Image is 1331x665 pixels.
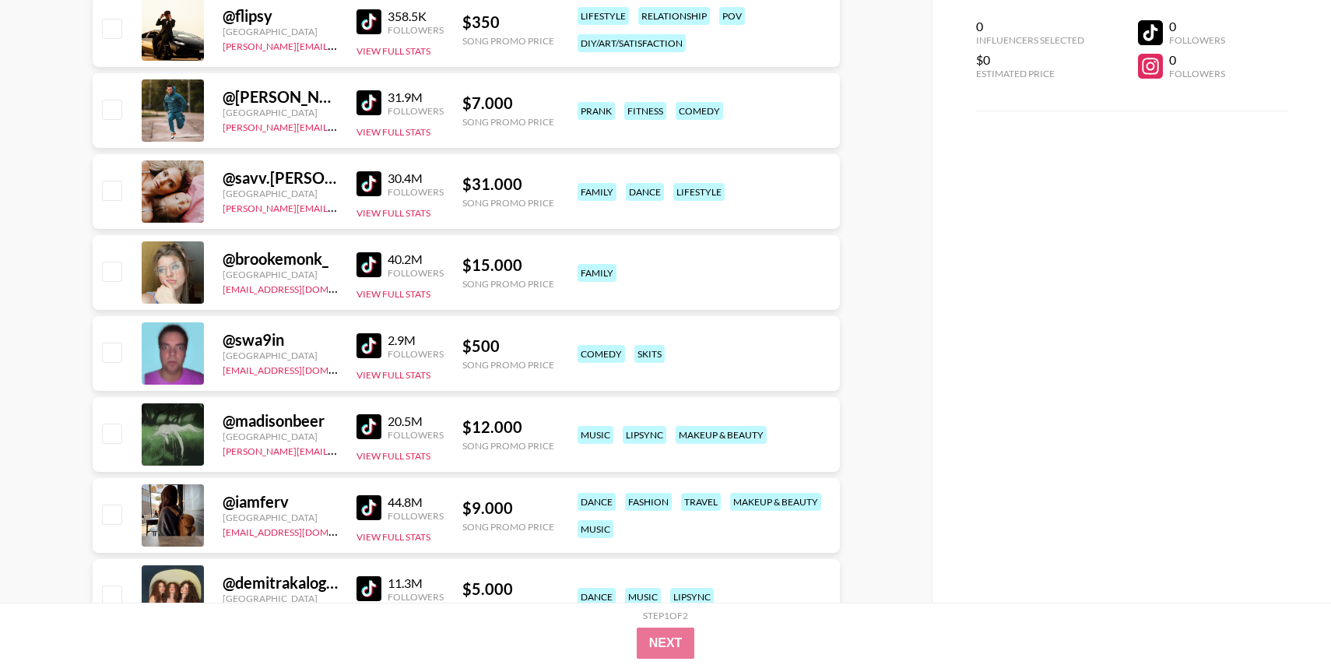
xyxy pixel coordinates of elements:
div: 44.8M [388,494,444,510]
div: travel [681,493,721,511]
div: dance [578,588,616,606]
div: [GEOGRAPHIC_DATA] [223,512,338,523]
div: $ 500 [462,336,554,356]
div: Song Promo Price [462,359,554,371]
div: lipsync [623,426,666,444]
div: [GEOGRAPHIC_DATA] [223,593,338,604]
div: lipsync [670,588,714,606]
div: [GEOGRAPHIC_DATA] [223,350,338,361]
div: makeup & beauty [730,493,821,511]
div: Song Promo Price [462,521,554,533]
div: @ swa9in [223,330,338,350]
div: Followers [388,591,444,603]
button: Next [637,628,695,659]
div: comedy [578,345,625,363]
div: music [578,520,613,538]
div: Followers [388,348,444,360]
div: $ 5.000 [462,579,554,599]
img: TikTok [356,576,381,601]
div: skits [634,345,665,363]
div: 20.5M [388,413,444,429]
div: fashion [625,493,672,511]
div: makeup & beauty [676,426,767,444]
div: Song Promo Price [462,602,554,614]
iframe: Drift Widget Chat Controller [1253,587,1312,646]
div: Followers [388,510,444,522]
div: $ 12.000 [462,417,554,437]
button: View Full Stats [356,450,430,462]
div: 2.9M [388,332,444,348]
img: TikTok [356,495,381,520]
img: TikTok [356,414,381,439]
div: $ 9.000 [462,498,554,518]
div: Followers [388,429,444,441]
div: 11.3M [388,575,444,591]
div: Song Promo Price [462,440,554,452]
div: @ iamferv [223,492,338,512]
div: @ demitrakalogeras [223,573,338,593]
div: dance [578,493,616,511]
div: @ madisonbeer [223,411,338,431]
div: Step 1 of 2 [643,610,688,621]
button: View Full Stats [356,531,430,543]
a: [EMAIL_ADDRESS][DOMAIN_NAME] [223,361,379,376]
div: music [625,588,661,606]
a: [EMAIL_ADDRESS][DOMAIN_NAME] [223,523,379,538]
div: music [578,426,613,444]
button: View Full Stats [356,369,430,381]
div: [GEOGRAPHIC_DATA] [223,431,338,442]
img: TikTok [356,333,381,358]
a: [PERSON_NAME][EMAIL_ADDRESS][DOMAIN_NAME] [223,442,453,457]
